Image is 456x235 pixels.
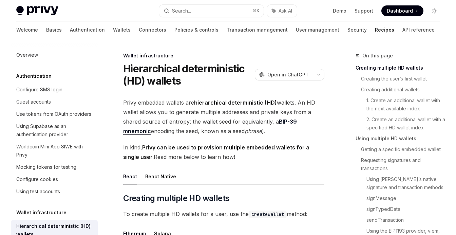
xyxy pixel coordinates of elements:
[252,8,260,14] span: ⌘ K
[123,144,309,160] strong: Privy can be used to provision multiple embedded wallets for a single user.
[366,193,445,204] a: signMessage
[46,22,62,38] a: Basics
[387,7,413,14] span: Dashboard
[362,52,393,60] span: On this page
[172,7,191,15] div: Search...
[16,175,58,183] div: Configure cookies
[16,22,38,38] a: Welcome
[123,168,137,184] button: React
[11,173,98,185] a: Configure cookies
[356,62,445,73] a: Creating multiple HD wallets
[159,5,263,17] button: Search...⌘K
[123,52,324,59] div: Wallet infrastructure
[361,155,445,174] a: Requesting signatures and transactions
[16,98,51,106] div: Guest accounts
[366,95,445,114] a: 1. Create an additional wallet with the next available index
[11,161,98,173] a: Mocking tokens for testing
[245,128,262,134] em: phrase
[123,193,229,204] span: Creating multiple HD wallets
[123,209,324,219] span: To create multiple HD wallets for a user, use the method:
[361,84,445,95] a: Creating additional wallets
[381,5,423,16] a: Dashboard
[70,22,105,38] a: Authentication
[296,22,339,38] a: User management
[16,51,38,59] div: Overview
[16,86,62,94] div: Configure SMS login
[145,168,176,184] button: React Native
[11,108,98,120] a: Use tokens from OAuth providers
[174,22,218,38] a: Policies & controls
[11,96,98,108] a: Guest accounts
[361,144,445,155] a: Getting a specific embedded wallet
[333,7,346,14] a: Demo
[429,5,440,16] button: Toggle dark mode
[366,204,445,215] a: signTypedData
[249,211,287,218] code: createWallet
[16,122,94,139] div: Using Supabase as an authentication provider
[227,22,288,38] a: Transaction management
[356,133,445,144] a: Using multiple HD wallets
[11,120,98,141] a: Using Supabase as an authentication provider
[16,163,76,171] div: Mocking tokens for testing
[16,209,66,217] h5: Wallet infrastructure
[123,143,324,162] span: In kind, Read more below to learn how!
[255,69,313,80] button: Open in ChatGPT
[113,22,131,38] a: Wallets
[16,187,60,196] div: Using test accounts
[366,215,445,225] a: sendTransaction
[139,22,166,38] a: Connectors
[11,185,98,198] a: Using test accounts
[347,22,367,38] a: Security
[355,7,373,14] a: Support
[366,114,445,133] a: 2. Create an additional wallet with a specified HD wallet index
[375,22,394,38] a: Recipes
[366,174,445,193] a: Using [PERSON_NAME]’s native signature and transaction methods
[123,62,252,87] h1: Hierarchical deterministic (HD) wallets
[279,7,292,14] span: Ask AI
[267,5,297,17] button: Ask AI
[11,141,98,161] a: Worldcoin Mini App SIWE with Privy
[16,110,91,118] div: Use tokens from OAuth providers
[16,6,58,16] img: light logo
[361,73,445,84] a: Creating the user’s first wallet
[16,143,94,159] div: Worldcoin Mini App SIWE with Privy
[11,49,98,61] a: Overview
[16,72,52,80] h5: Authentication
[267,71,309,78] span: Open in ChatGPT
[194,99,277,106] strong: hierarchical deterministic (HD)
[402,22,435,38] a: API reference
[11,84,98,96] a: Configure SMS login
[123,98,324,136] span: Privy embedded wallets are wallets. An HD wallet allows you to generate multiple addresses and pr...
